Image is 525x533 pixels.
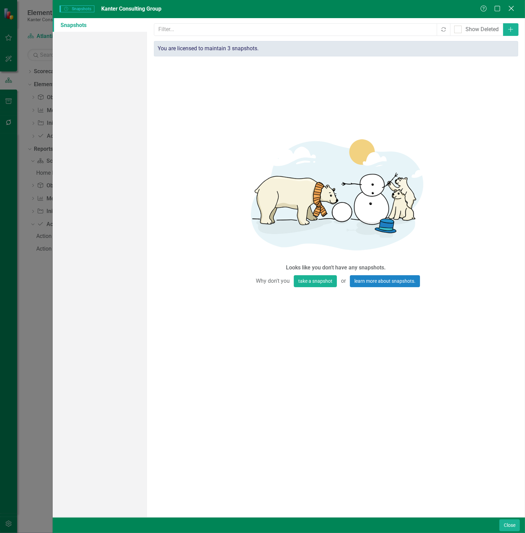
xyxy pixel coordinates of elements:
span: Why don't you [252,275,294,287]
div: You are licensed to maintain 3 snapshots. [154,41,518,56]
span: Kanter Consulting Group [101,5,161,12]
a: learn more about snapshots. [350,275,420,287]
button: Close [499,519,520,531]
span: Snapshots [60,5,94,12]
span: or [337,275,350,287]
div: Show Deleted [466,26,499,34]
img: Getting started [233,125,438,262]
input: Filter... [154,23,437,36]
a: Snapshots [53,18,147,32]
button: take a snapshot [294,275,337,287]
div: Looks like you don't have any snapshots. [286,264,386,272]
